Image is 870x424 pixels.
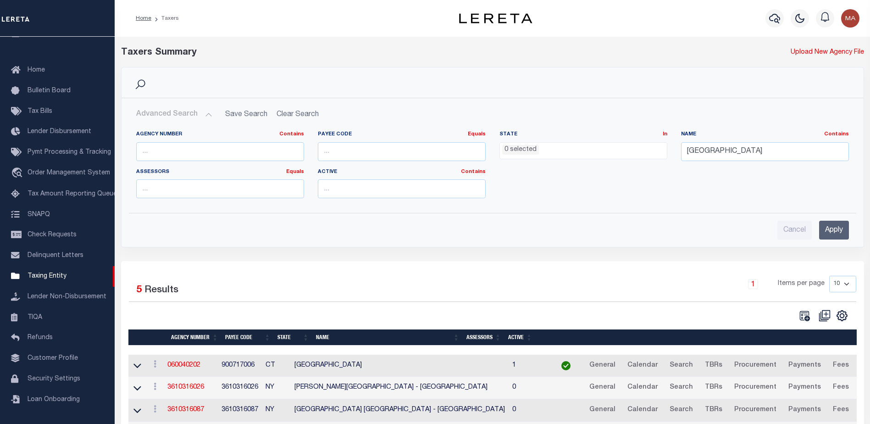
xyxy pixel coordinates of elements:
input: ... [318,179,486,198]
input: ... [318,142,486,161]
span: Home [28,67,45,73]
a: Contains [461,169,486,174]
label: Results [144,283,178,298]
span: Bulletin Board [28,88,71,94]
a: Equals [286,169,304,174]
span: Pymt Processing & Tracking [28,149,111,156]
span: Lender Disbursement [28,128,91,135]
input: Cancel [777,221,812,240]
span: Security Settings [28,376,80,382]
a: Fees [829,403,853,418]
td: 1 [509,355,550,377]
span: Tax Amount Reporting Queue [28,191,117,197]
li: 0 selected [502,145,539,155]
a: 3610316087 [167,407,204,413]
span: Items per page [778,279,825,289]
img: logo-dark.svg [459,13,532,23]
input: ... [136,179,304,198]
a: Calendar [623,403,662,418]
a: Fees [829,380,853,395]
a: Procurement [730,403,781,418]
label: Name [681,131,849,139]
span: Refunds [28,335,53,341]
a: Home [136,16,151,21]
a: Contains [824,132,849,137]
span: Tax Bills [28,108,52,115]
span: 5 [136,285,142,295]
a: Upload New Agency File [791,48,864,58]
a: General [585,358,620,373]
a: Contains [279,132,304,137]
td: [GEOGRAPHIC_DATA] [291,355,509,377]
a: 060040202 [167,362,200,368]
a: Search [665,358,697,373]
img: check-icon-green.svg [561,361,571,370]
th: Agency Number: activate to sort column ascending [167,329,222,346]
td: 3610316087 [218,399,262,422]
a: Payments [784,403,825,418]
a: Procurement [730,380,781,395]
a: In [663,132,667,137]
a: Procurement [730,358,781,373]
a: Calendar [623,380,662,395]
th: Payee Code: activate to sort column ascending [222,329,274,346]
a: Calendar [623,358,662,373]
img: svg+xml;base64,PHN2ZyB4bWxucz0iaHR0cDovL3d3dy53My5vcmcvMjAwMC9zdmciIHBvaW50ZXItZXZlbnRzPSJub25lIi... [841,9,859,28]
span: SNAPQ [28,211,50,218]
input: ... [681,142,849,161]
a: General [585,380,620,395]
th: State: activate to sort column ascending [274,329,312,346]
input: ... [136,142,304,161]
button: Advanced Search [136,106,212,123]
td: 900717006 [218,355,262,377]
a: Search [665,403,697,418]
label: State [499,131,667,139]
div: Taxers Summary [121,46,675,60]
label: Agency Number [136,131,304,139]
a: Fees [829,358,853,373]
td: 3610316026 [218,377,262,399]
th: Active: activate to sort column ascending [504,329,536,346]
span: Taxing Entity [28,273,66,279]
a: Search [665,380,697,395]
label: Assessors [136,168,304,176]
span: Delinquent Letters [28,252,83,259]
span: Order Management System [28,170,110,176]
a: Equals [468,132,486,137]
label: Payee Code [318,131,486,139]
span: Lender Non-Disbursement [28,294,106,300]
td: CT [262,355,291,377]
span: Customer Profile [28,355,78,362]
td: 0 [509,399,550,422]
th: Assessors: activate to sort column ascending [463,329,504,346]
td: NY [262,377,291,399]
i: travel_explore [11,167,26,179]
input: Apply [819,221,849,240]
a: Payments [784,358,825,373]
span: Loan Onboarding [28,396,80,403]
td: NY [262,399,291,422]
span: TIQA [28,314,42,320]
a: TBRs [701,358,726,373]
a: 1 [748,279,758,289]
li: Taxers [151,14,179,22]
a: Payments [784,380,825,395]
a: General [585,403,620,418]
td: [PERSON_NAME][GEOGRAPHIC_DATA] - [GEOGRAPHIC_DATA] [291,377,509,399]
a: 3610316026 [167,384,204,391]
th: Name: activate to sort column ascending [312,329,463,346]
td: [GEOGRAPHIC_DATA] [GEOGRAPHIC_DATA] - [GEOGRAPHIC_DATA] [291,399,509,422]
span: Check Requests [28,232,77,238]
td: 0 [509,377,550,399]
label: Active [318,168,486,176]
a: TBRs [701,380,726,395]
a: TBRs [701,403,726,418]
